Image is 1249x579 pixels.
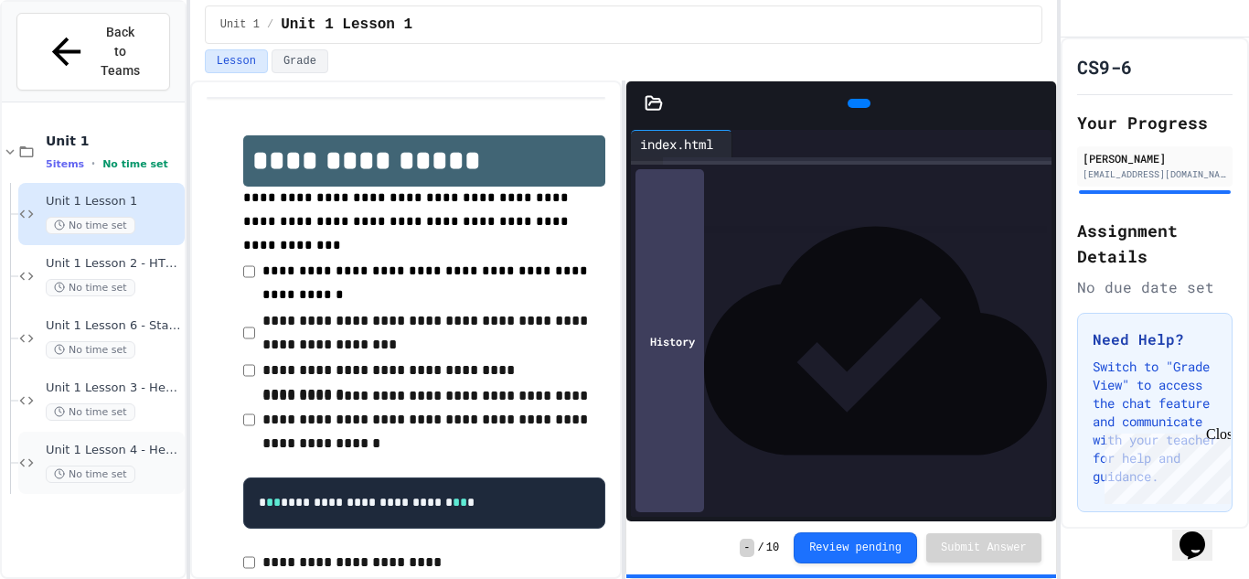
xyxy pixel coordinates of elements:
[46,466,135,483] span: No time set
[46,443,181,458] span: Unit 1 Lesson 4 - Headlines Lab
[631,161,654,179] div: 1
[1093,328,1217,350] h3: Need Help?
[631,134,722,154] div: index.html
[46,381,181,396] span: Unit 1 Lesson 3 - Headers and Paragraph tags
[740,539,753,557] span: -
[46,217,135,234] span: No time set
[272,49,328,73] button: Grade
[635,169,704,512] div: History
[16,13,170,91] button: Back to Teams
[46,194,181,209] span: Unit 1 Lesson 1
[1077,276,1233,298] div: No due date set
[46,133,181,149] span: Unit 1
[758,541,764,555] span: /
[1077,54,1132,80] h1: CS9-6
[1077,110,1233,135] h2: Your Progress
[91,156,95,171] span: •
[46,256,181,272] span: Unit 1 Lesson 2 - HTML Doc Setup
[7,7,126,116] div: Chat with us now!Close
[941,541,1027,555] span: Submit Answer
[46,158,84,170] span: 5 items
[46,279,135,296] span: No time set
[926,533,1041,563] button: Submit Answer
[1093,358,1217,486] p: Switch to "Grade View" to access the chat feature and communicate with your teacher for help and ...
[631,130,732,157] div: index.html
[46,318,181,334] span: Unit 1 Lesson 6 - Station Activity
[281,14,412,36] span: Unit 1 Lesson 1
[1077,218,1233,269] h2: Assignment Details
[794,532,917,563] button: Review pending
[267,17,273,32] span: /
[1097,426,1231,504] iframe: chat widget
[1172,506,1231,561] iframe: chat widget
[766,541,779,555] span: 10
[1083,150,1227,166] div: [PERSON_NAME]
[46,341,135,359] span: No time set
[205,49,268,73] button: Lesson
[46,403,135,421] span: No time set
[1083,167,1227,181] div: [EMAIL_ADDRESS][DOMAIN_NAME]
[99,23,142,80] span: Back to Teams
[102,158,168,170] span: No time set
[220,17,260,32] span: Unit 1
